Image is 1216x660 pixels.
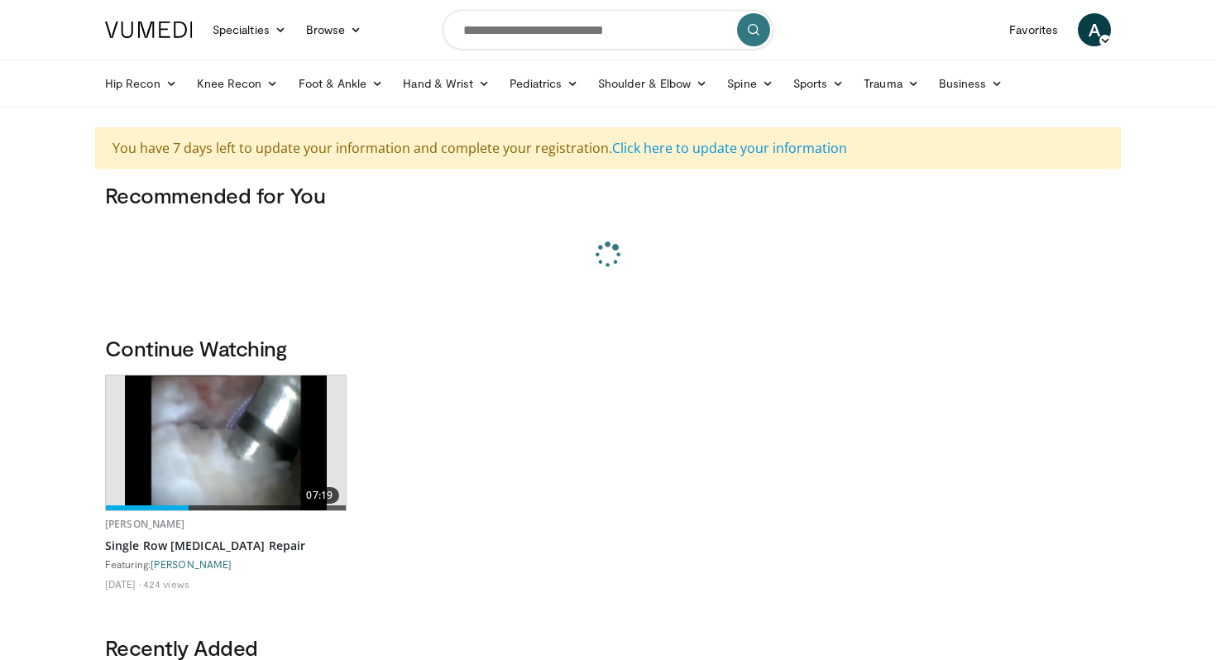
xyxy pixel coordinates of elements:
[105,538,347,554] a: Single Row [MEDICAL_DATA] Repair
[95,67,187,100] a: Hip Recon
[105,517,185,531] a: [PERSON_NAME]
[105,335,1111,361] h3: Continue Watching
[999,13,1068,46] a: Favorites
[105,22,193,38] img: VuMedi Logo
[187,67,289,100] a: Knee Recon
[203,13,296,46] a: Specialties
[125,375,328,510] img: fylOjp5pkC-GA4Zn4xMDoxOjB1O8AjAz.620x360_q85_upscale.jpg
[443,10,773,50] input: Search topics, interventions
[95,127,1121,169] div: You have 7 days left to update your information and complete your registration.
[105,557,347,571] div: Featuring:
[1078,13,1111,46] a: A
[393,67,500,100] a: Hand & Wrist
[289,67,394,100] a: Foot & Ankle
[612,139,847,157] a: Click here to update your information
[854,67,929,100] a: Trauma
[106,375,346,510] a: 07:19
[783,67,855,100] a: Sports
[500,67,588,100] a: Pediatrics
[929,67,1013,100] a: Business
[717,67,783,100] a: Spine
[296,13,372,46] a: Browse
[299,487,339,504] span: 07:19
[143,577,189,591] li: 424 views
[151,558,232,570] a: [PERSON_NAME]
[588,67,717,100] a: Shoulder & Elbow
[105,182,1111,208] h3: Recommended for You
[105,577,141,591] li: [DATE]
